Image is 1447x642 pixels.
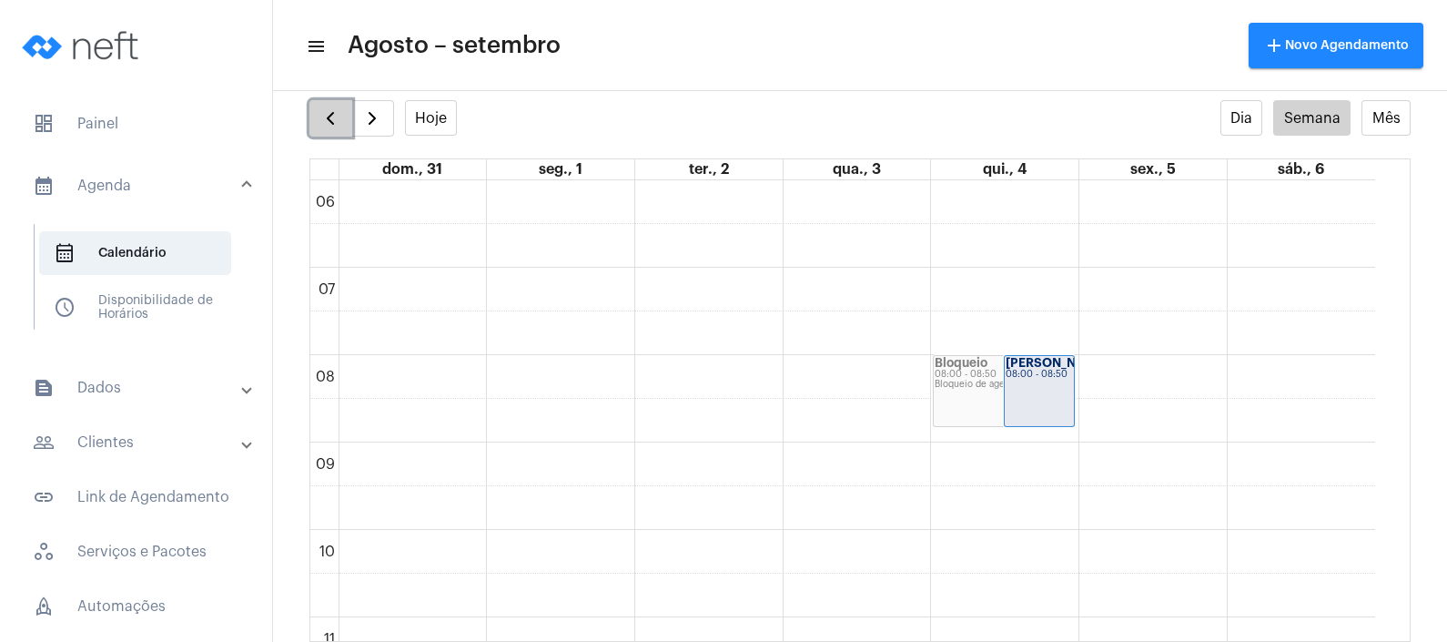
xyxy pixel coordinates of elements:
[33,596,55,617] span: sidenav icon
[829,159,885,179] a: 3 de setembro de 2025
[379,159,446,179] a: 31 de agosto de 2025
[935,357,987,369] strong: Bloqueio
[33,432,243,453] mat-panel-title: Clientes
[15,9,151,82] img: logo-neft-novo-2.png
[316,544,339,560] div: 10
[1249,23,1423,68] button: Novo Agendamento
[18,102,254,146] span: Painel
[351,100,394,137] button: Próximo Semana
[33,113,55,135] span: sidenav icon
[11,421,272,464] mat-expansion-panel-header: sidenav iconClientes
[315,281,339,298] div: 07
[1263,35,1285,56] mat-icon: add
[1273,100,1351,136] button: Semana
[1127,159,1179,179] a: 5 de setembro de 2025
[33,486,55,508] mat-icon: sidenav icon
[979,159,1030,179] a: 4 de setembro de 2025
[535,159,586,179] a: 1 de setembro de 2025
[33,175,55,197] mat-icon: sidenav icon
[312,369,339,385] div: 08
[935,380,1073,390] div: Bloqueio de agenda
[54,242,76,264] span: sidenav icon
[33,377,243,399] mat-panel-title: Dados
[33,432,55,453] mat-icon: sidenav icon
[306,36,324,57] mat-icon: sidenav icon
[33,175,243,197] mat-panel-title: Agenda
[11,215,272,355] div: sidenav iconAgenda
[685,159,733,179] a: 2 de setembro de 2025
[1006,357,1118,369] strong: [PERSON_NAME]...
[1220,100,1263,136] button: Dia
[1361,100,1411,136] button: Mês
[1006,370,1073,380] div: 08:00 - 08:50
[11,366,272,410] mat-expansion-panel-header: sidenav iconDados
[39,231,231,275] span: Calendário
[54,297,76,319] span: sidenav icon
[348,31,561,60] span: Agosto – setembro
[309,100,352,137] button: Semana Anterior
[33,541,55,563] span: sidenav icon
[405,100,458,136] button: Hoje
[11,157,272,215] mat-expansion-panel-header: sidenav iconAgenda
[18,530,254,574] span: Serviços e Pacotes
[312,456,339,473] div: 09
[18,585,254,628] span: Automações
[18,475,254,519] span: Link de Agendamento
[39,286,231,330] span: Disponibilidade de Horários
[1263,39,1409,52] span: Novo Agendamento
[312,194,339,210] div: 06
[33,377,55,399] mat-icon: sidenav icon
[935,370,1073,380] div: 08:00 - 08:50
[1274,159,1328,179] a: 6 de setembro de 2025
